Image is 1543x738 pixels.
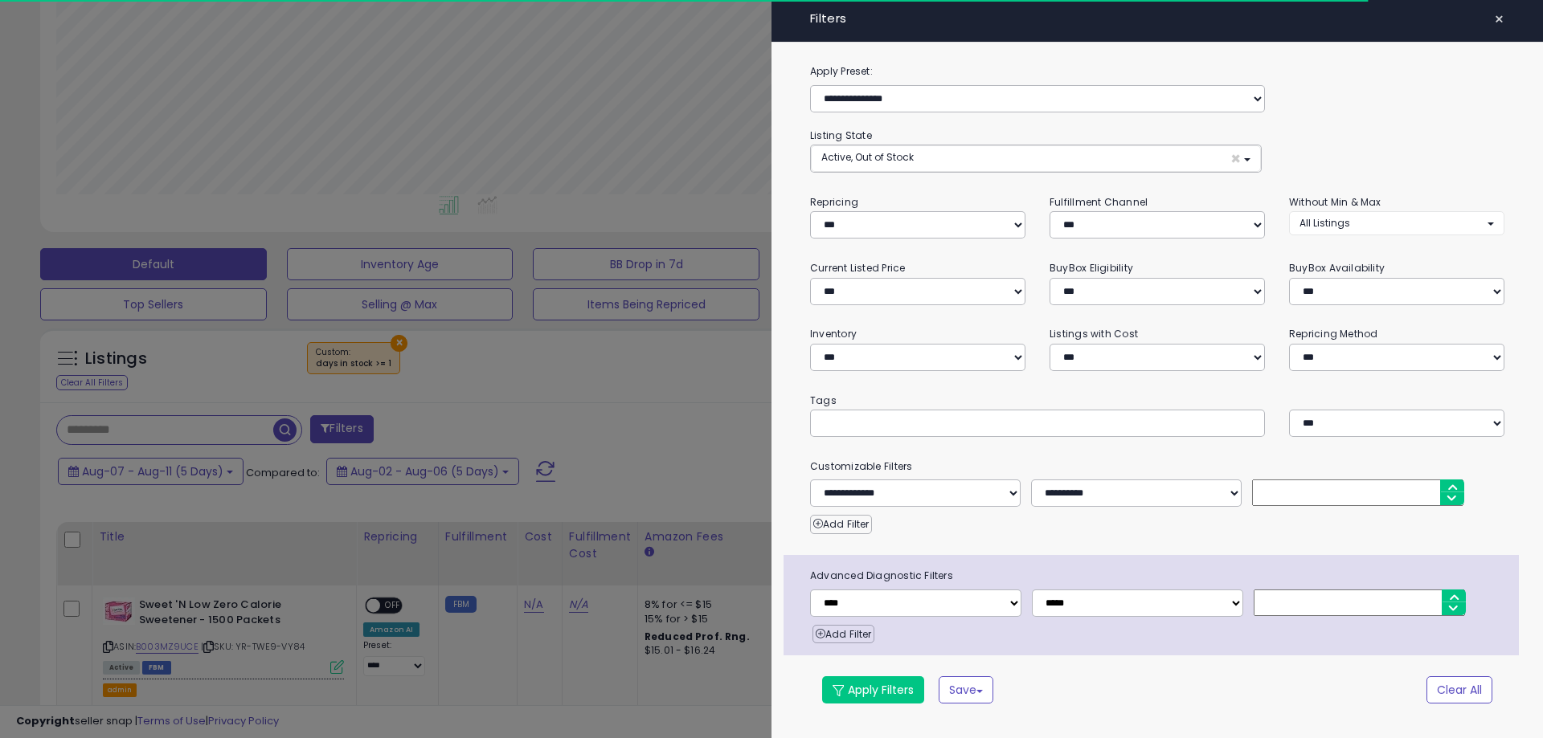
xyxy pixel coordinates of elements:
[1050,327,1138,340] small: Listings with Cost
[1426,676,1492,703] button: Clear All
[811,145,1261,172] button: Active, Out of Stock ×
[1289,211,1504,234] button: All Listings
[1494,8,1504,31] span: ×
[810,515,872,534] button: Add Filter
[821,150,914,164] span: Active, Out of Stock
[1050,261,1133,275] small: BuyBox Eligibility
[1050,195,1148,209] small: Fulfillment Channel
[810,195,858,209] small: Repricing
[1230,150,1241,167] span: ×
[1488,8,1511,31] button: ×
[939,676,993,703] button: Save
[1299,216,1350,230] span: All Listings
[812,625,874,644] button: Add Filter
[810,261,905,275] small: Current Listed Price
[798,458,1516,475] small: Customizable Filters
[798,63,1516,80] label: Apply Preset:
[798,567,1519,585] span: Advanced Diagnostic Filters
[1289,195,1381,209] small: Without Min & Max
[1289,327,1378,340] small: Repricing Method
[810,128,872,142] small: Listing State
[1289,261,1385,275] small: BuyBox Availability
[810,327,857,340] small: Inventory
[810,12,1504,26] h4: Filters
[822,676,924,703] button: Apply Filters
[798,392,1516,410] small: Tags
